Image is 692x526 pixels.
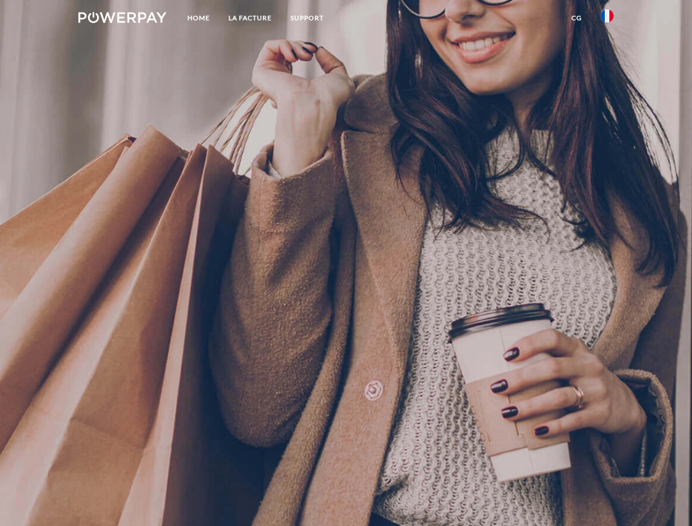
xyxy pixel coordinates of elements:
[601,9,614,22] img: fr
[78,12,167,23] img: logo-powerpay-white.svg
[178,8,219,28] a: Home
[219,8,281,28] a: LA FACTURE
[562,8,591,28] a: CG
[281,8,333,28] a: Support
